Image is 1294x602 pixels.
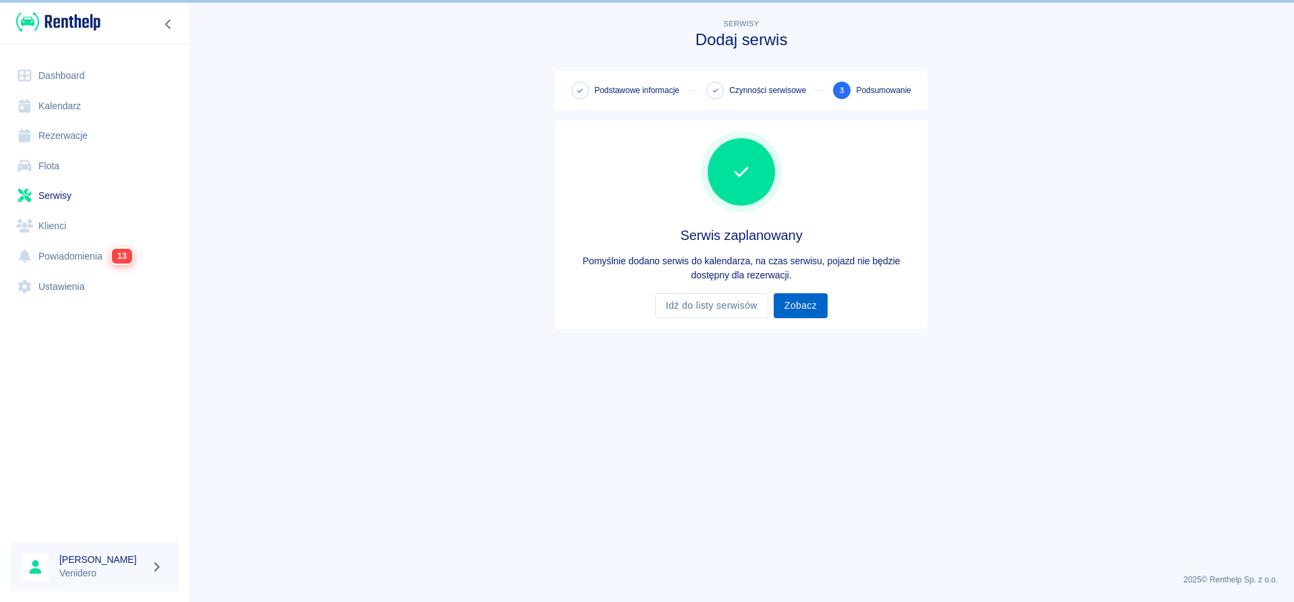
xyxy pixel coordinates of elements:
[59,566,146,580] p: Venidero
[11,121,179,151] a: Rezerwacje
[158,16,179,33] button: Zwiń nawigację
[566,227,917,243] h4: Serwis zaplanowany
[11,61,179,91] a: Dashboard
[11,211,179,241] a: Klienci
[11,272,179,302] a: Ustawienia
[11,91,179,121] a: Kalendarz
[555,30,927,49] h3: Dodaj serwis
[839,84,844,98] span: 3
[59,553,146,566] h6: [PERSON_NAME]
[856,84,911,96] span: Podsumowanie
[11,241,179,272] a: Powiadomienia13
[11,151,179,181] a: Flota
[205,574,1278,586] p: 2025 © Renthelp Sp. z o.o.
[566,254,917,282] p: Pomyślnie dodano serwis do kalendarza, na czas serwisu, pojazd nie będzie dostępny dla rezerwacji.
[16,11,100,33] img: Renthelp logo
[594,84,679,96] span: Podstawowe informacje
[112,249,132,264] span: 13
[724,20,760,28] span: Serwisy
[11,11,100,33] a: Renthelp logo
[11,181,179,211] a: Serwisy
[729,84,806,96] span: Czynności serwisowe
[774,293,828,318] a: Zobacz
[655,293,768,318] a: Idź do listy serwisów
